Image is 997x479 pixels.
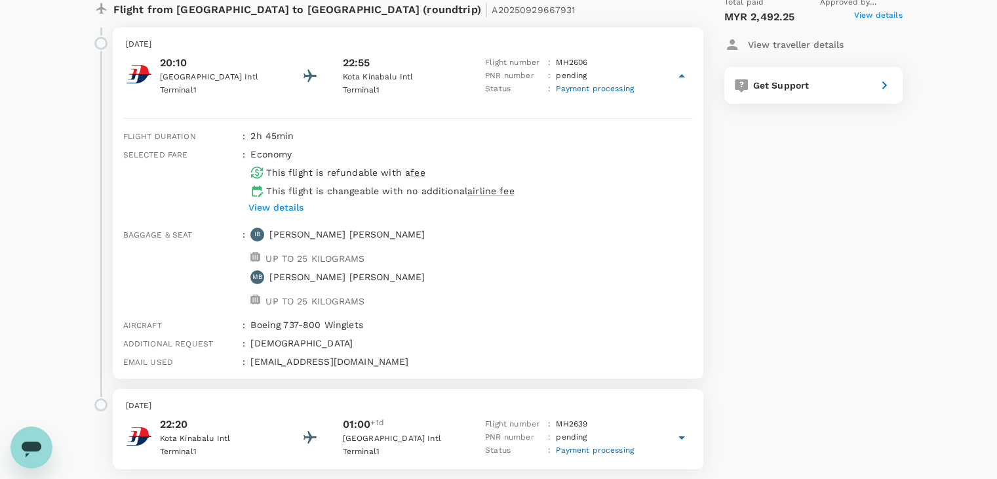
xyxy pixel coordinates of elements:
[548,70,551,83] p: :
[548,56,551,70] p: :
[123,132,196,141] span: Flight duration
[126,61,152,87] img: Malaysia Airlines
[237,313,245,331] div: :
[854,9,903,25] span: View details
[556,418,587,431] p: MH 2639
[266,166,425,179] p: This flight is refundable with a
[343,84,461,97] p: Terminal 1
[123,321,162,330] span: Aircraft
[556,446,634,455] span: Payment processing
[492,5,575,15] span: A20250929667931
[265,252,364,265] p: UP TO 25 KILOGRAMS
[250,148,292,161] p: economy
[548,418,551,431] p: :
[410,167,425,178] span: fee
[269,228,425,241] p: [PERSON_NAME] [PERSON_NAME]
[343,71,461,84] p: Kota Kinabalu Intl
[265,295,364,308] p: UP TO 25 KILOGRAMS
[126,400,690,413] p: [DATE]
[548,83,551,96] p: :
[343,417,371,432] p: 01:00
[753,80,810,91] span: Get Support
[343,55,370,71] p: 22:55
[556,70,587,83] p: pending
[556,56,587,70] p: MH 2606
[250,252,260,262] img: baggage-icon
[237,331,245,350] div: :
[548,444,551,457] p: :
[485,83,543,96] p: Status
[126,423,152,449] img: Malaysia Airlines
[343,446,461,459] p: Terminal 1
[254,230,261,239] p: IB
[237,124,245,142] div: :
[248,201,303,214] p: View details
[123,150,188,159] span: Selected fare
[160,55,278,71] p: 20:10
[250,295,260,304] img: baggage-icon
[485,431,543,444] p: PNR number
[724,9,795,25] p: MYR 2,492.25
[126,38,690,51] p: [DATE]
[485,56,543,70] p: Flight number
[10,427,52,469] iframe: Button to launch messaging window
[123,358,174,367] span: Email used
[548,431,551,444] p: :
[160,84,278,97] p: Terminal 1
[237,350,245,368] div: :
[245,331,692,350] div: [DEMOGRAPHIC_DATA]
[160,417,278,432] p: 22:20
[485,70,543,83] p: PNR number
[266,184,514,198] p: This flight is changeable with no additional
[556,84,634,93] span: Payment processing
[467,186,515,196] span: airline fee
[160,71,278,84] p: [GEOGRAPHIC_DATA] Intl
[724,33,844,56] button: View traveller details
[250,355,692,368] p: [EMAIL_ADDRESS][DOMAIN_NAME]
[245,313,692,331] div: Boeing 737-800 Winglets
[237,142,245,222] div: :
[123,339,214,348] span: Additional request
[123,230,193,239] span: Baggage & seat
[245,198,307,217] button: View details
[556,431,587,444] p: pending
[343,432,461,446] p: [GEOGRAPHIC_DATA] Intl
[250,129,692,142] p: 2h 45min
[485,418,543,431] p: Flight number
[160,446,278,459] p: Terminal 1
[252,272,263,281] p: MB
[160,432,278,446] p: Kota Kinabalu Intl
[748,38,844,51] p: View traveller details
[237,222,245,313] div: :
[269,270,425,283] p: [PERSON_NAME] [PERSON_NAME]
[370,417,383,432] span: +1d
[485,444,543,457] p: Status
